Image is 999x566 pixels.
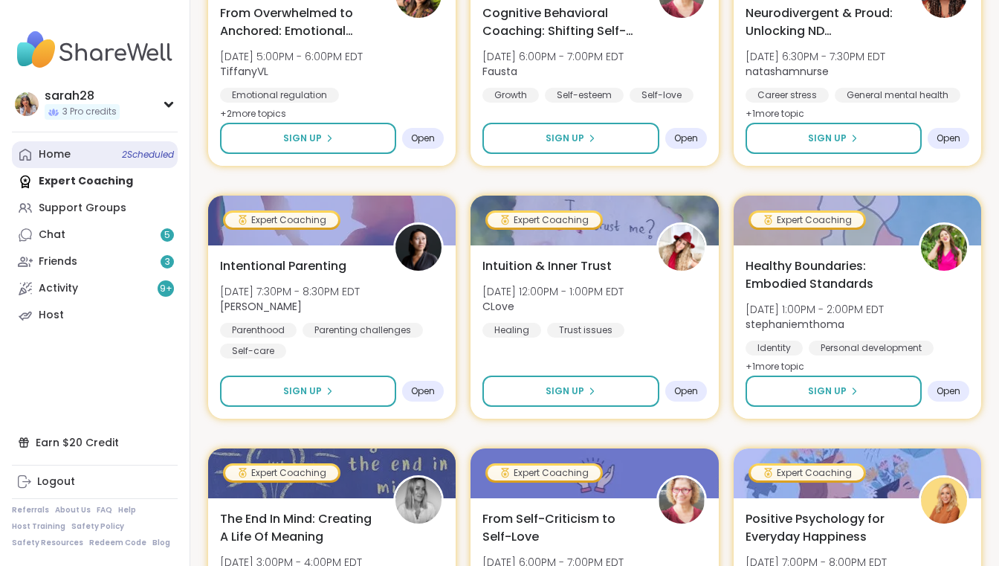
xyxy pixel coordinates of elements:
[395,477,442,524] img: alixtingle
[152,538,170,548] a: Blog
[482,123,659,154] button: Sign Up
[674,385,698,397] span: Open
[746,49,885,64] span: [DATE] 6:30PM - 7:30PM EDT
[411,385,435,397] span: Open
[220,4,377,40] span: From Overwhelmed to Anchored: Emotional Regulation
[220,323,297,338] div: Parenthood
[12,248,178,275] a: Friends3
[225,466,338,480] div: Expert Coaching
[220,123,396,154] button: Sign Up
[630,88,694,103] div: Self-love
[303,323,423,338] div: Parenting challenges
[482,49,624,64] span: [DATE] 6:00PM - 7:00PM EDT
[808,132,847,145] span: Sign Up
[283,132,322,145] span: Sign Up
[488,466,601,480] div: Expert Coaching
[835,88,960,103] div: General mental health
[45,88,120,104] div: sarah28
[659,477,705,524] img: Fausta
[937,132,960,144] span: Open
[220,88,339,103] div: Emotional regulation
[15,92,39,116] img: sarah28
[937,385,960,397] span: Open
[12,24,178,76] img: ShareWell Nav Logo
[751,466,864,480] div: Expert Coaching
[37,475,75,489] div: Logout
[62,106,117,118] span: 3 Pro credits
[482,323,541,338] div: Healing
[97,505,112,515] a: FAQ
[220,64,268,79] b: TiffanyVL
[165,256,170,268] span: 3
[808,385,847,398] span: Sign Up
[809,341,934,356] div: Personal development
[411,132,435,144] span: Open
[659,225,705,271] img: CLove
[12,429,178,456] div: Earn $20 Credit
[55,505,91,515] a: About Us
[12,275,178,302] a: Activity9+
[12,195,178,222] a: Support Groups
[12,469,178,495] a: Logout
[39,281,78,296] div: Activity
[482,4,639,40] span: Cognitive Behavioral Coaching: Shifting Self-Talk
[89,538,146,548] a: Redeem Code
[746,257,902,293] span: Healthy Boundaries: Embodied Standards
[220,376,396,407] button: Sign Up
[546,132,584,145] span: Sign Up
[12,505,49,515] a: Referrals
[220,299,302,314] b: [PERSON_NAME]
[220,284,360,299] span: [DATE] 7:30PM - 8:30PM EDT
[546,385,584,398] span: Sign Up
[482,510,639,546] span: From Self-Criticism to Self-Love
[12,302,178,329] a: Host
[225,213,338,228] div: Expert Coaching
[482,64,517,79] b: Fausta
[746,510,902,546] span: Positive Psychology for Everyday Happiness
[482,299,514,314] b: CLove
[12,222,178,248] a: Chat5
[482,257,612,275] span: Intuition & Inner Trust
[482,88,539,103] div: Growth
[746,88,829,103] div: Career stress
[160,283,172,295] span: 9 +
[39,228,65,242] div: Chat
[921,477,967,524] img: draymee
[39,201,126,216] div: Support Groups
[746,123,922,154] button: Sign Up
[746,317,844,332] b: stephaniemthoma
[71,521,124,532] a: Safety Policy
[545,88,624,103] div: Self-esteem
[751,213,864,228] div: Expert Coaching
[39,254,77,269] div: Friends
[547,323,624,338] div: Trust issues
[746,4,902,40] span: Neurodivergent & Proud: Unlocking ND Superpowers
[283,385,322,398] span: Sign Up
[12,521,65,532] a: Host Training
[488,213,601,228] div: Expert Coaching
[921,225,967,271] img: stephaniemthoma
[395,225,442,271] img: Natasha
[220,510,377,546] span: The End In Mind: Creating A Life Of Meaning
[220,257,346,275] span: Intentional Parenting
[220,49,363,64] span: [DATE] 5:00PM - 6:00PM EDT
[164,229,170,242] span: 5
[39,147,71,162] div: Home
[482,376,659,407] button: Sign Up
[674,132,698,144] span: Open
[39,308,64,323] div: Host
[118,505,136,515] a: Help
[746,64,829,79] b: natashamnurse
[482,284,624,299] span: [DATE] 12:00PM - 1:00PM EDT
[12,538,83,548] a: Safety Resources
[746,302,884,317] span: [DATE] 1:00PM - 2:00PM EDT
[746,341,803,356] div: Identity
[746,376,922,407] button: Sign Up
[12,141,178,168] a: Home2Scheduled
[122,149,174,161] span: 2 Scheduled
[220,344,286,358] div: Self-care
